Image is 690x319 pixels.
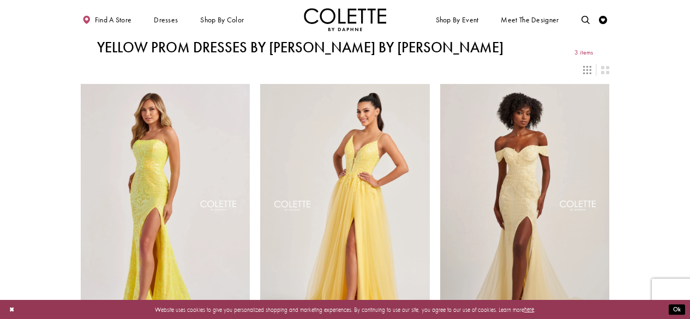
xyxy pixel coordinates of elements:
span: Switch layout to 3 columns [583,66,591,74]
span: Dresses [152,8,180,31]
div: Layout Controls [75,61,614,79]
span: Shop by color [199,8,246,31]
span: Switch layout to 2 columns [601,66,609,74]
span: Shop By Event [434,8,481,31]
a: here [524,305,534,313]
a: Visit Home Page [304,8,387,31]
a: Meet the designer [499,8,561,31]
button: Close Dialog [5,302,19,317]
span: Dresses [154,16,178,24]
a: Find a store [81,8,134,31]
span: 3 items [574,49,593,56]
img: Colette by Daphne [304,8,387,31]
span: Meet the designer [501,16,559,24]
p: Website uses cookies to give you personalized shopping and marketing experiences. By continuing t... [59,304,631,315]
span: Find a store [95,16,132,24]
a: Toggle search [579,8,592,31]
h1: Yellow Prom Dresses by [PERSON_NAME] by [PERSON_NAME] [97,39,503,56]
button: Submit Dialog [669,304,685,315]
span: Shop by color [200,16,244,24]
a: Check Wishlist [597,8,610,31]
span: Shop By Event [436,16,479,24]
